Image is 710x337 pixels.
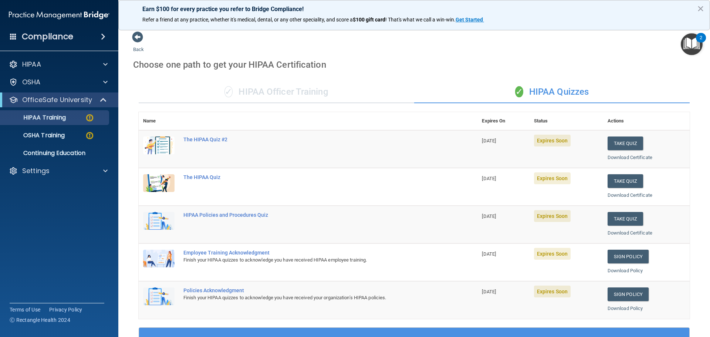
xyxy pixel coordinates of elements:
a: Download Policy [608,268,643,273]
strong: $100 gift card [353,17,385,23]
span: Expires Soon [534,286,571,297]
div: Finish your HIPAA quizzes to acknowledge you have received your organization’s HIPAA policies. [183,293,440,302]
iframe: Drift Widget Chat Controller [582,284,701,314]
span: Ⓒ Rectangle Health 2024 [10,316,70,324]
span: [DATE] [482,176,496,181]
p: Continuing Education [5,149,106,157]
span: Expires Soon [534,248,571,260]
th: Expires On [477,112,529,130]
p: Earn $100 for every practice you refer to Bridge Compliance! [142,6,686,13]
th: Name [139,112,179,130]
h4: Compliance [22,31,73,42]
a: Download Certificate [608,155,652,160]
div: HIPAA Policies and Procedures Quiz [183,212,440,218]
span: [DATE] [482,213,496,219]
span: Refer a friend at any practice, whether it's medical, dental, or any other speciality, and score a [142,17,353,23]
span: ✓ [515,86,523,97]
a: Download Certificate [608,230,652,236]
span: Expires Soon [534,210,571,222]
img: warning-circle.0cc9ac19.png [85,113,94,122]
button: Take Quiz [608,137,643,150]
a: HIPAA [9,60,108,69]
th: Actions [603,112,690,130]
img: warning-circle.0cc9ac19.png [85,131,94,140]
span: Expires Soon [534,172,571,184]
div: 2 [700,38,702,47]
p: Settings [22,166,50,175]
a: Privacy Policy [49,306,82,313]
strong: Get Started [456,17,483,23]
div: Policies Acknowledgment [183,287,440,293]
div: Choose one path to get your HIPAA Certification [133,54,695,75]
span: Expires Soon [534,135,571,146]
p: HIPAA Training [5,114,66,121]
div: HIPAA Officer Training [139,81,414,103]
th: Status [530,112,603,130]
img: PMB logo [9,8,109,23]
span: [DATE] [482,289,496,294]
a: Terms of Use [10,306,40,313]
span: ✓ [224,86,233,97]
span: [DATE] [482,138,496,144]
div: HIPAA Quizzes [414,81,690,103]
button: Take Quiz [608,212,643,226]
div: The HIPAA Quiz #2 [183,137,440,142]
button: Open Resource Center, 2 new notifications [681,33,703,55]
p: HIPAA [22,60,41,69]
a: Download Certificate [608,192,652,198]
a: OfficeSafe University [9,95,107,104]
p: OfficeSafe University [22,95,92,104]
div: Finish your HIPAA quizzes to acknowledge you have received HIPAA employee training. [183,256,440,264]
p: OSHA [22,78,41,87]
p: OSHA Training [5,132,65,139]
a: OSHA [9,78,108,87]
a: Settings [9,166,108,175]
a: Sign Policy [608,250,649,263]
span: ! That's what we call a win-win. [385,17,456,23]
a: Back [133,38,144,52]
span: [DATE] [482,251,496,257]
div: The HIPAA Quiz [183,174,440,180]
button: Close [697,3,704,14]
div: Employee Training Acknowledgment [183,250,440,256]
button: Take Quiz [608,174,643,188]
a: Get Started [456,17,484,23]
